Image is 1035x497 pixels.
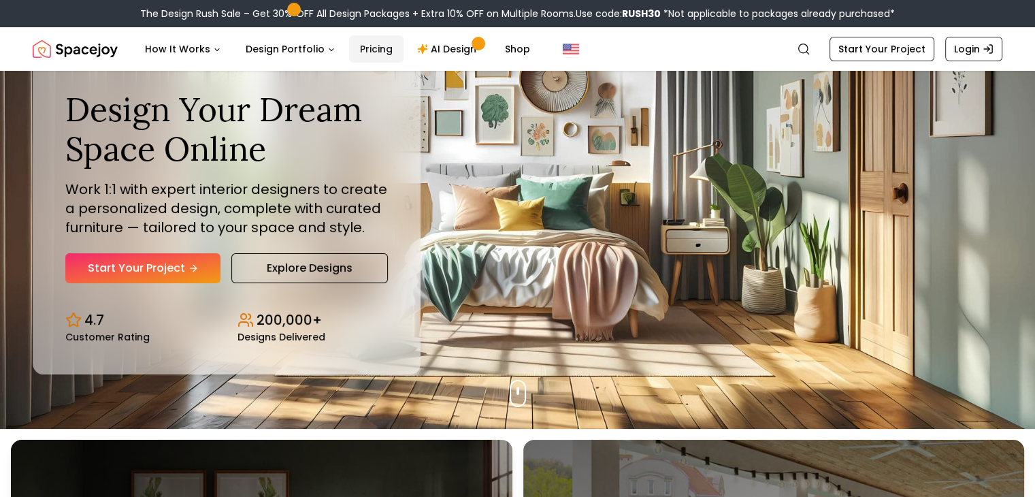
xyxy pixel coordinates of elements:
a: Pricing [349,35,404,63]
h1: Design Your Dream Space Online [65,90,388,168]
button: Design Portfolio [235,35,346,63]
b: RUSH30 [622,7,661,20]
small: Customer Rating [65,332,150,342]
div: The Design Rush Sale – Get 30% OFF All Design Packages + Extra 10% OFF on Multiple Rooms. [140,7,895,20]
a: Login [945,37,1002,61]
nav: Main [134,35,541,63]
img: Spacejoy Logo [33,35,118,63]
a: Start Your Project [829,37,934,61]
div: Design stats [65,300,388,342]
span: Use code: [576,7,661,20]
p: 4.7 [84,310,104,330]
p: Work 1:1 with expert interior designers to create a personalized design, complete with curated fu... [65,180,388,237]
a: AI Design [406,35,491,63]
a: Explore Designs [231,253,388,283]
nav: Global [33,27,1002,71]
a: Start Your Project [65,253,220,283]
button: How It Works [134,35,232,63]
small: Designs Delivered [237,332,325,342]
a: Spacejoy [33,35,118,63]
img: United States [563,41,579,57]
a: Shop [494,35,541,63]
p: 200,000+ [257,310,322,330]
span: *Not applicable to packages already purchased* [661,7,895,20]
